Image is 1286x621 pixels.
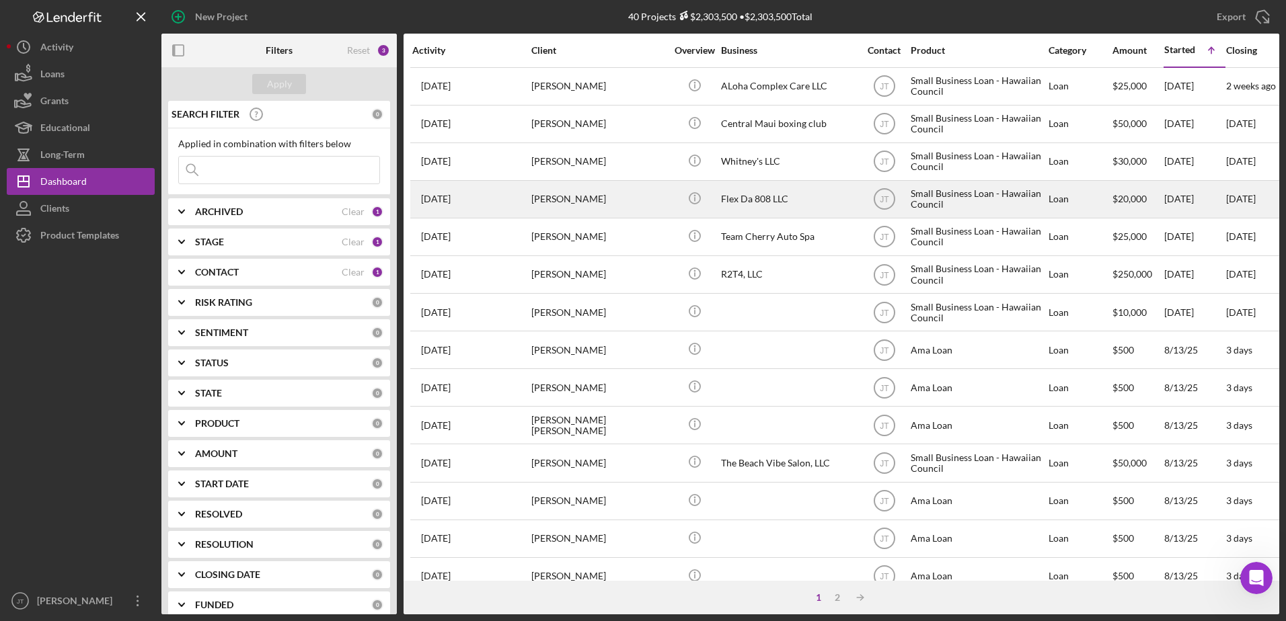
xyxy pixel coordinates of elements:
[40,114,90,144] div: Educational
[1164,294,1225,330] div: [DATE]
[531,257,666,292] div: [PERSON_NAME]
[1112,419,1134,431] span: $500
[371,508,383,520] div: 0
[7,114,155,141] button: Educational
[628,11,812,22] div: 40 Projects • $2,303,500 Total
[880,157,889,167] text: JT
[531,294,666,330] div: [PERSON_NAME]
[342,237,365,247] div: Clear
[531,407,666,443] div: [PERSON_NAME] [PERSON_NAME]
[911,483,1045,519] div: Ama Loan
[371,327,383,339] div: 0
[880,195,889,204] text: JT
[911,445,1045,481] div: Small Business Loan - Hawaiian Council
[669,45,720,56] div: Overview
[1049,294,1111,330] div: Loan
[880,120,889,129] text: JT
[172,109,239,120] b: SEARCH FILTER
[1049,332,1111,368] div: Loan
[7,222,155,249] button: Product Templates
[1226,570,1252,581] time: 3 days
[1226,268,1256,280] time: [DATE]
[1164,483,1225,519] div: 8/13/25
[195,509,242,520] b: RESOLVED
[531,45,666,56] div: Client
[1049,257,1111,292] div: Loan
[347,45,370,56] div: Reset
[880,345,889,355] text: JT
[1226,118,1256,129] time: [DATE]
[7,87,155,114] button: Grants
[1112,268,1152,280] span: $250,000
[1049,144,1111,179] div: Loan
[195,539,254,550] b: RESOLUTION
[880,459,889,468] text: JT
[371,236,383,248] div: 1
[911,257,1045,292] div: Small Business Loan - Hawaiian Council
[371,296,383,308] div: 0
[531,219,666,255] div: [PERSON_NAME]
[1049,181,1111,217] div: Loan
[531,521,666,556] div: [PERSON_NAME]
[809,592,828,603] div: 1
[7,587,155,614] button: JT[PERSON_NAME]
[421,118,451,129] time: 2025-08-05 07:45
[421,194,451,204] time: 2025-08-08 15:29
[721,106,856,142] div: Central Maui boxing club
[252,74,306,94] button: Apply
[911,181,1045,217] div: Small Business Loan - Hawaiian Council
[531,332,666,368] div: [PERSON_NAME]
[1112,45,1163,56] div: Amount
[859,45,909,56] div: Contact
[1112,382,1134,393] span: $500
[7,34,155,60] button: Activity
[371,478,383,490] div: 0
[161,3,261,30] button: New Project
[880,421,889,430] text: JT
[7,141,155,168] a: Long-Term
[1049,219,1111,255] div: Loan
[828,592,847,603] div: 2
[421,533,451,544] time: 2025-08-13 21:56
[531,181,666,217] div: [PERSON_NAME]
[371,108,383,120] div: 0
[195,3,248,30] div: New Project
[1049,370,1111,405] div: Loan
[266,45,293,56] b: Filters
[40,195,69,225] div: Clients
[421,231,451,242] time: 2025-08-06 17:16
[371,417,383,429] div: 0
[7,60,155,87] button: Loans
[1226,193,1256,204] time: [DATE]
[1112,570,1134,581] span: $500
[371,387,383,399] div: 0
[195,206,243,217] b: ARCHIVED
[195,418,239,429] b: PRODUCT
[1112,495,1134,506] span: $500
[721,181,856,217] div: Flex Da 808 LLC
[880,308,889,317] text: JT
[1226,344,1252,356] time: 3 days
[531,144,666,179] div: [PERSON_NAME]
[1112,80,1147,91] span: $25,000
[421,345,451,356] time: 2025-08-30 01:37
[377,44,390,57] div: 3
[421,420,451,431] time: 2025-08-26 21:35
[1112,155,1147,167] span: $30,000
[531,483,666,519] div: [PERSON_NAME]
[421,307,451,318] time: 2025-08-11 23:03
[40,222,119,252] div: Product Templates
[371,357,383,369] div: 0
[1164,106,1225,142] div: [DATE]
[1164,521,1225,556] div: 8/13/25
[1049,483,1111,519] div: Loan
[1226,306,1256,318] time: [DATE]
[531,558,666,594] div: [PERSON_NAME]
[195,599,233,610] b: FUNDED
[911,219,1045,255] div: Small Business Loan - Hawaiian Council
[1226,80,1276,91] time: 2 weeks ago
[1164,257,1225,292] div: [DATE]
[421,571,451,581] time: 2025-08-13 22:59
